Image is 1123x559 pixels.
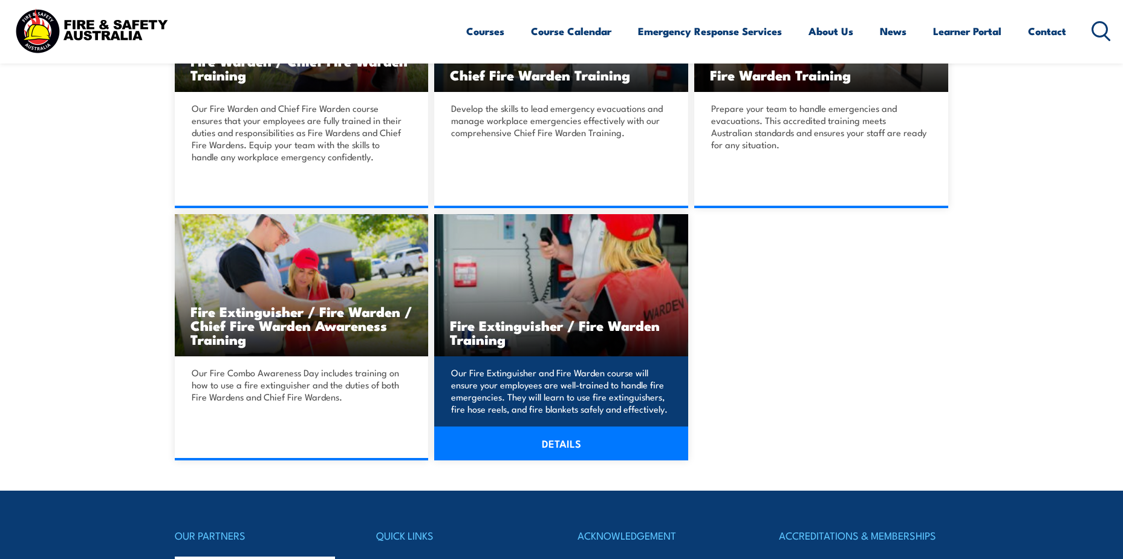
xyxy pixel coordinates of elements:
h4: ACCREDITATIONS & MEMBERSHIPS [779,527,948,544]
p: Our Fire Warden and Chief Fire Warden course ensures that your employees are fully trained in the... [192,102,408,163]
h4: QUICK LINKS [376,527,545,544]
h3: Fire Extinguisher / Fire Warden / Chief Fire Warden Awareness Training [190,304,413,346]
a: Course Calendar [531,15,611,47]
a: Courses [466,15,504,47]
h4: OUR PARTNERS [175,527,344,544]
a: Contact [1028,15,1066,47]
a: About Us [809,15,853,47]
a: News [880,15,907,47]
h4: ACKNOWLEDGEMENT [578,527,747,544]
h3: Fire Extinguisher / Fire Warden Training [450,318,672,346]
p: Our Fire Combo Awareness Day includes training on how to use a fire extinguisher and the duties o... [192,367,408,403]
img: Fire Extinguisher Fire Warden Training [434,214,688,356]
img: Fire Combo Awareness Day [175,214,429,356]
p: Develop the skills to lead emergency evacuations and manage workplace emergencies effectively wit... [451,102,668,139]
p: Prepare your team to handle emergencies and evacuations. This accredited training meets Australia... [711,102,928,151]
h3: Chief Fire Warden Training [450,68,672,82]
h3: Fire Warden Training [710,68,933,82]
a: DETAILS [434,427,688,460]
h3: Fire Warden / Chief Fire Warden Training [190,54,413,82]
a: Fire Extinguisher / Fire Warden / Chief Fire Warden Awareness Training [175,214,429,356]
a: Emergency Response Services [638,15,782,47]
a: Learner Portal [933,15,1001,47]
a: Fire Extinguisher / Fire Warden Training [434,214,688,356]
p: Our Fire Extinguisher and Fire Warden course will ensure your employees are well-trained to handl... [451,367,668,415]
